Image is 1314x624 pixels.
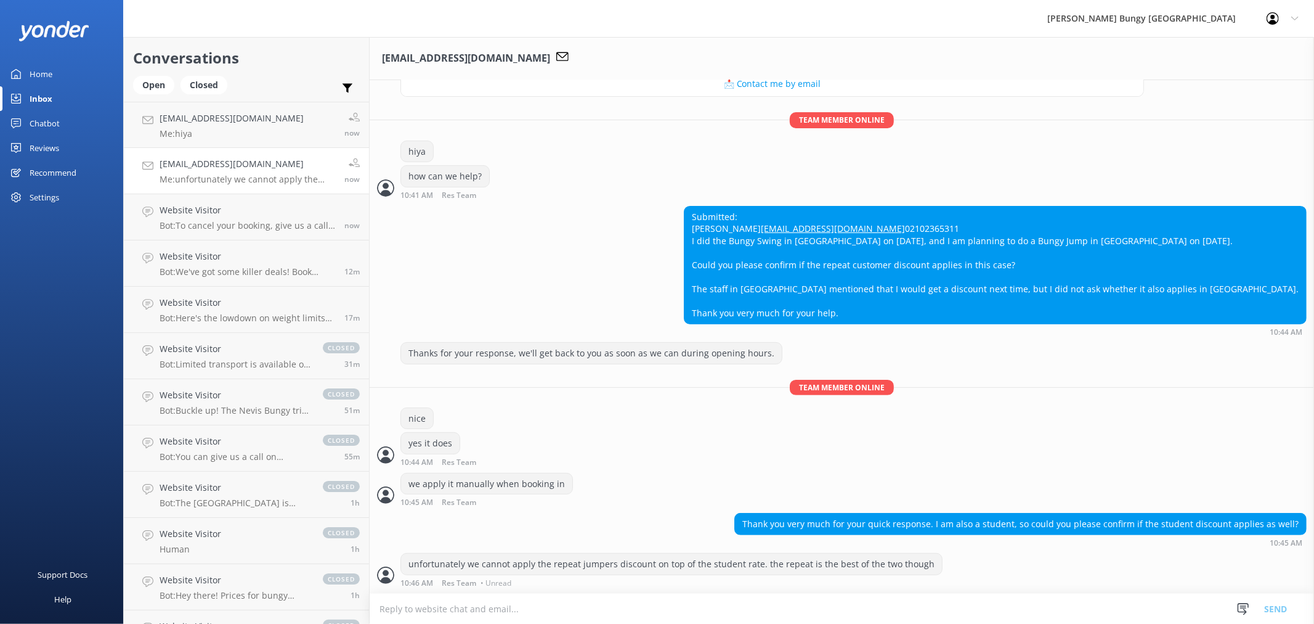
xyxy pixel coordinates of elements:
[323,527,360,538] span: closed
[160,359,310,370] p: Bot: Limited transport is available on select days for the [GEOGRAPHIC_DATA]. If you’ve booked, g...
[442,192,476,200] span: Res Team
[133,76,174,94] div: Open
[124,472,369,518] a: Website VisitorBot:The [GEOGRAPHIC_DATA] is located at [STREET_ADDRESS]. If you're catching our t...
[401,474,572,495] div: we apply it manually when booking in
[160,590,310,601] p: Bot: Hey there! Prices for bungy jumps vary depending on the location and the thrill you choose. ...
[401,554,942,575] div: unfortunately we cannot apply the repeat jumpers discount on top of the student rate. the repeat ...
[160,174,335,185] p: Me: unfortunately we cannot apply the repeat jumpers discount on top of the student rate. the rep...
[38,562,88,587] div: Support Docs
[400,499,433,507] strong: 10:45 AM
[351,590,360,601] span: Sep 15 2025 09:32am (UTC +12:00) Pacific/Auckland
[401,408,433,429] div: nice
[124,425,369,472] a: Website VisitorBot:You can give us a call on [PHONE_NUMBER] or [PHONE_NUMBER] to chat with a crew...
[54,587,71,612] div: Help
[160,481,310,495] h4: Website Visitor
[344,359,360,369] span: Sep 15 2025 10:14am (UTC +12:00) Pacific/Auckland
[160,296,335,310] h4: Website Visitor
[323,481,360,492] span: closed
[160,527,221,541] h4: Website Visitor
[124,194,369,240] a: Website VisitorBot:To cancel your booking, give us a call on [PHONE_NUMBER] or [PHONE_NUMBER], or...
[400,580,433,587] strong: 10:46 AM
[160,342,310,356] h4: Website Visitor
[160,498,310,509] p: Bot: The [GEOGRAPHIC_DATA] is located at [STREET_ADDRESS]. If you're catching our transport, head...
[124,379,369,425] a: Website VisitorBot:Buckle up! The Nevis Bungy trip is a wild ride, taking about 4 hours total. Th...
[344,451,360,462] span: Sep 15 2025 09:50am (UTC +12:00) Pacific/Auckland
[400,498,573,507] div: Sep 15 2025 10:45am (UTC +12:00) Pacific/Auckland
[401,343,782,364] div: Thanks for your response, we'll get back to you as soon as we can during opening hours.
[481,580,511,587] span: • Unread
[351,544,360,554] span: Sep 15 2025 09:38am (UTC +12:00) Pacific/Auckland
[18,21,89,41] img: yonder-white-logo.png
[1270,540,1302,547] strong: 10:45 AM
[160,266,335,277] p: Bot: We've got some killer deals! Book direct on our website for the best prices. Our combos are ...
[180,78,233,91] a: Closed
[323,435,360,446] span: closed
[735,514,1306,535] div: Thank you very much for your quick response. I am also a student, so could you please confirm if ...
[160,157,335,171] h4: [EMAIL_ADDRESS][DOMAIN_NAME]
[442,499,476,507] span: Res Team
[400,459,433,467] strong: 10:44 AM
[734,538,1307,547] div: Sep 15 2025 10:45am (UTC +12:00) Pacific/Auckland
[1270,329,1302,336] strong: 10:44 AM
[124,564,369,610] a: Website VisitorBot:Hey there! Prices for bungy jumps vary depending on the location and the thril...
[160,435,310,448] h4: Website Visitor
[30,111,60,136] div: Chatbot
[124,240,369,287] a: Website VisitorBot:We've got some killer deals! Book direct on our website for the best prices. O...
[160,405,310,416] p: Bot: Buckle up! The Nevis Bungy trip is a wild ride, taking about 4 hours total. That includes th...
[124,287,369,333] a: Website VisitorBot:Here's the lowdown on weight limits for our adrenaline-pumping activities: - K...
[30,86,52,111] div: Inbox
[124,148,369,194] a: [EMAIL_ADDRESS][DOMAIN_NAME]Me:unfortunately we cannot apply the repeat jumpers discount on top o...
[351,498,360,508] span: Sep 15 2025 09:38am (UTC +12:00) Pacific/Auckland
[160,388,310,402] h4: Website Visitor
[382,51,550,67] h3: [EMAIL_ADDRESS][DOMAIN_NAME]
[684,327,1307,336] div: Sep 15 2025 10:44am (UTC +12:00) Pacific/Auckland
[684,207,1306,324] div: Submitted: [PERSON_NAME] 02102365311 I did the Bungy Swing in [GEOGRAPHIC_DATA] on [DATE], and I ...
[400,578,943,587] div: Sep 15 2025 10:46am (UTC +12:00) Pacific/Auckland
[30,185,59,210] div: Settings
[160,203,335,217] h4: Website Visitor
[344,313,360,323] span: Sep 15 2025 10:29am (UTC +12:00) Pacific/Auckland
[160,128,304,139] p: Me: hiya
[401,433,460,454] div: yes it does
[124,102,369,148] a: [EMAIL_ADDRESS][DOMAIN_NAME]Me:hiyanow
[160,451,310,462] p: Bot: You can give us a call on [PHONE_NUMBER] or [PHONE_NUMBER] to chat with a crew member. Our o...
[30,160,76,185] div: Recommend
[790,112,894,128] span: Team member online
[160,220,335,231] p: Bot: To cancel your booking, give us a call on [PHONE_NUMBER] or [PHONE_NUMBER], or shoot us an e...
[401,166,489,187] div: how can we help?
[124,333,369,379] a: Website VisitorBot:Limited transport is available on select days for the [GEOGRAPHIC_DATA]. If yo...
[761,223,905,234] a: [EMAIL_ADDRESS][DOMAIN_NAME]
[180,76,227,94] div: Closed
[442,459,476,467] span: Res Team
[344,220,360,231] span: Sep 15 2025 10:46am (UTC +12:00) Pacific/Auckland
[790,380,894,395] span: Team member online
[344,174,360,184] span: Sep 15 2025 10:46am (UTC +12:00) Pacific/Auckland
[344,405,360,416] span: Sep 15 2025 09:54am (UTC +12:00) Pacific/Auckland
[30,62,52,86] div: Home
[400,458,516,467] div: Sep 15 2025 10:44am (UTC +12:00) Pacific/Auckland
[400,192,433,200] strong: 10:41 AM
[160,544,221,555] p: Human
[323,388,360,400] span: closed
[401,72,1143,96] button: 📩 Contact me by email
[401,141,433,162] div: hiya
[160,313,335,324] p: Bot: Here's the lowdown on weight limits for our adrenaline-pumping activities: - Kawarau Bridge ...
[160,250,335,263] h4: Website Visitor
[400,191,516,200] div: Sep 15 2025 10:41am (UTC +12:00) Pacific/Auckland
[160,573,310,587] h4: Website Visitor
[133,46,360,70] h2: Conversations
[442,580,476,587] span: Res Team
[30,136,59,160] div: Reviews
[344,266,360,277] span: Sep 15 2025 10:34am (UTC +12:00) Pacific/Auckland
[344,128,360,138] span: Sep 15 2025 10:46am (UTC +12:00) Pacific/Auckland
[133,78,180,91] a: Open
[124,518,369,564] a: Website VisitorHumanclosed1h
[323,573,360,585] span: closed
[323,342,360,353] span: closed
[160,112,304,125] h4: [EMAIL_ADDRESS][DOMAIN_NAME]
